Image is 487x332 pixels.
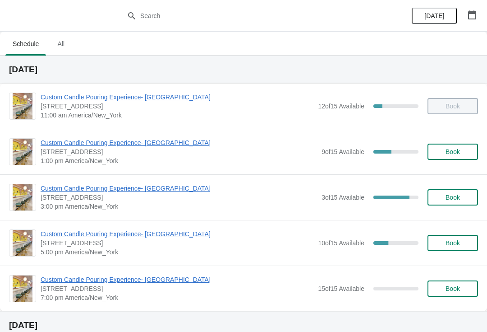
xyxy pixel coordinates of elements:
span: [STREET_ADDRESS] [41,284,313,293]
img: Custom Candle Pouring Experience- Delray Beach | 415 East Atlantic Avenue, Delray Beach, FL, USA ... [13,276,32,302]
span: 12 of 15 Available [318,103,364,110]
span: [STREET_ADDRESS] [41,147,317,156]
button: Book [427,281,478,297]
img: Custom Candle Pouring Experience- Delray Beach | 415 East Atlantic Avenue, Delray Beach, FL, USA ... [13,184,32,210]
span: 15 of 15 Available [318,285,364,292]
span: 7:00 pm America/New_York [41,293,313,302]
button: Book [427,235,478,251]
span: [DATE] [424,12,444,19]
h2: [DATE] [9,321,478,330]
span: Book [446,148,460,155]
span: [STREET_ADDRESS] [41,102,313,111]
button: Book [427,144,478,160]
span: Schedule [5,36,46,52]
span: [STREET_ADDRESS] [41,238,313,248]
span: All [50,36,72,52]
span: Custom Candle Pouring Experience- [GEOGRAPHIC_DATA] [41,275,313,284]
span: Custom Candle Pouring Experience- [GEOGRAPHIC_DATA] [41,229,313,238]
span: 5:00 pm America/New_York [41,248,313,257]
span: Custom Candle Pouring Experience- [GEOGRAPHIC_DATA] [41,184,317,193]
button: Book [427,189,478,206]
span: Book [446,194,460,201]
img: Custom Candle Pouring Experience- Delray Beach | 415 East Atlantic Avenue, Delray Beach, FL, USA ... [13,230,32,256]
span: Custom Candle Pouring Experience- [GEOGRAPHIC_DATA] [41,93,313,102]
img: Custom Candle Pouring Experience- Delray Beach | 415 East Atlantic Avenue, Delray Beach, FL, USA ... [13,139,32,165]
span: Custom Candle Pouring Experience- [GEOGRAPHIC_DATA] [41,138,317,147]
img: Custom Candle Pouring Experience- Delray Beach | 415 East Atlantic Avenue, Delray Beach, FL, USA ... [13,93,32,119]
span: 9 of 15 Available [322,148,364,155]
span: 1:00 pm America/New_York [41,156,317,165]
button: [DATE] [412,8,457,24]
span: 3:00 pm America/New_York [41,202,317,211]
h2: [DATE] [9,65,478,74]
span: 11:00 am America/New_York [41,111,313,120]
span: Book [446,239,460,247]
span: 3 of 15 Available [322,194,364,201]
span: Book [446,285,460,292]
input: Search [140,8,365,24]
span: [STREET_ADDRESS] [41,193,317,202]
span: 10 of 15 Available [318,239,364,247]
